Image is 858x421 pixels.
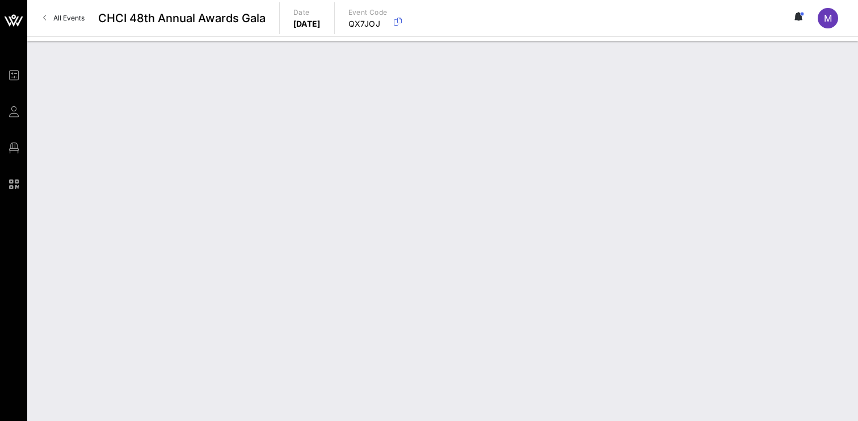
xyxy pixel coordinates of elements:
a: All Events [36,9,91,27]
p: Event Code [348,7,388,18]
span: CHCI 48th Annual Awards Gala [98,10,266,27]
span: M [824,12,832,24]
p: QX7JOJ [348,18,388,30]
div: M [818,8,838,28]
p: [DATE] [293,18,321,30]
span: All Events [53,14,85,22]
p: Date [293,7,321,18]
